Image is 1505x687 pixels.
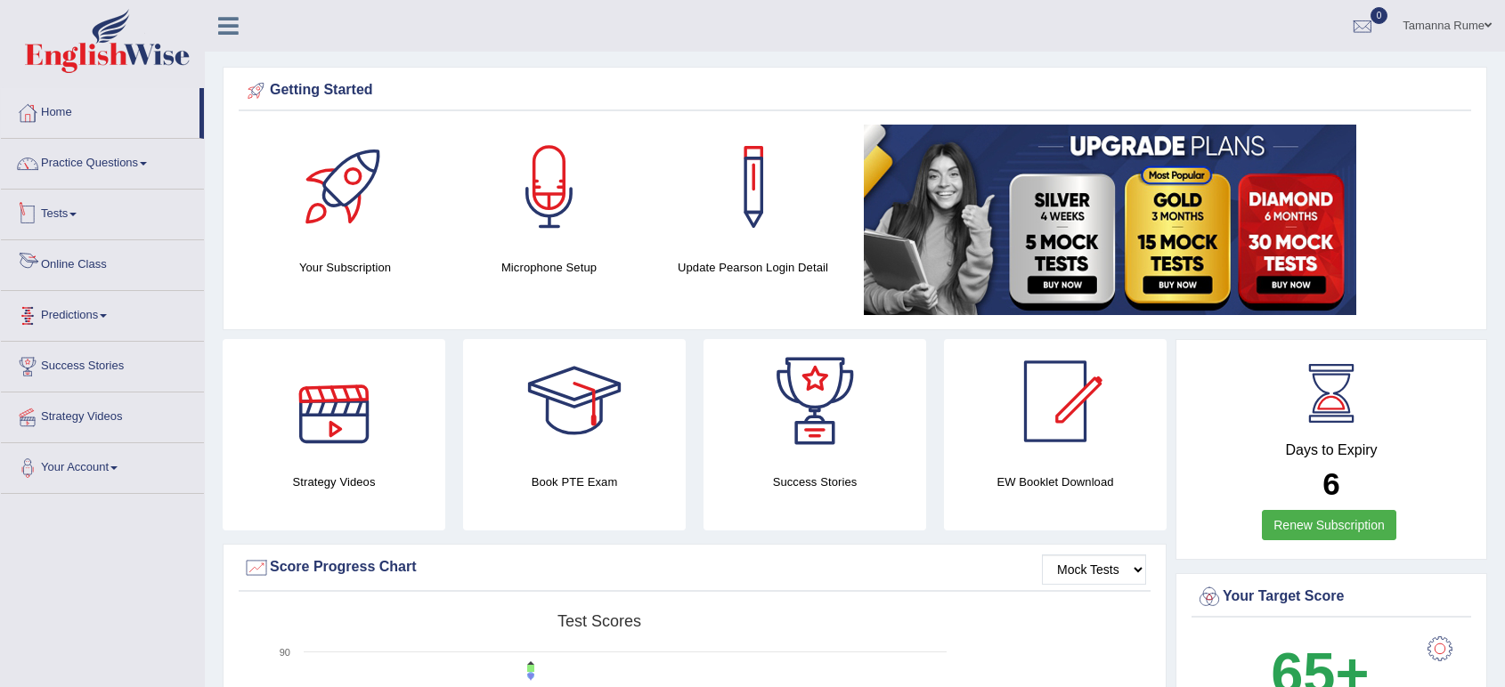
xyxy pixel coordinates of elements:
div: Getting Started [243,77,1467,104]
a: Predictions [1,291,204,335]
h4: Update Pearson Login Detail [660,258,846,277]
h4: Microphone Setup [456,258,642,277]
a: Practice Questions [1,139,204,183]
b: 6 [1322,466,1339,501]
span: 0 [1371,7,1388,24]
h4: EW Booklet Download [944,473,1167,491]
a: Success Stories [1,342,204,386]
a: Online Class [1,240,204,285]
h4: Days to Expiry [1196,442,1467,458]
div: Score Progress Chart [243,554,1146,581]
h4: Your Subscription [252,258,438,277]
a: Strategy Videos [1,392,204,437]
text: 90 [280,647,290,658]
tspan: Test scores [557,612,641,630]
a: Tests [1,190,204,234]
a: Home [1,88,199,133]
h4: Strategy Videos [223,473,445,491]
a: Renew Subscription [1262,510,1396,540]
h4: Book PTE Exam [463,473,686,491]
div: Your Target Score [1196,584,1467,610]
img: small5.jpg [864,125,1356,315]
h4: Success Stories [704,473,926,491]
a: Your Account [1,443,204,488]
